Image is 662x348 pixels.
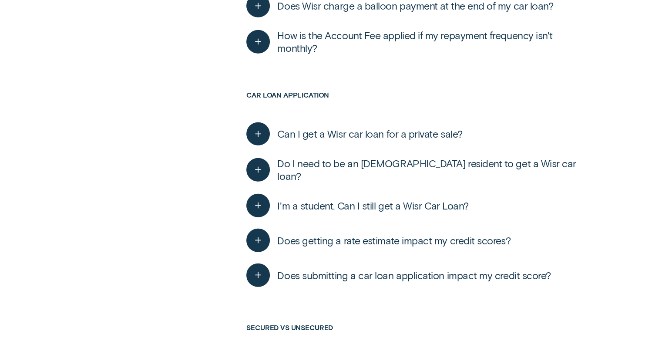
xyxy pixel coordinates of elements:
[246,264,551,287] button: Does submitting a car loan application impact my credit score?
[246,91,592,117] h3: Car loan application
[246,157,592,182] button: Do I need to be an [DEMOGRAPHIC_DATA] resident to get a Wisr car loan?
[246,29,592,54] button: How is the Account Fee applied if my repayment frequency isn't monthly?
[246,194,468,217] button: I'm a student. Can I still get a Wisr Car Loan?
[246,229,511,252] button: Does getting a rate estimate impact my credit scores?
[277,199,468,212] span: I'm a student. Can I still get a Wisr Car Loan?
[277,234,511,247] span: Does getting a rate estimate impact my credit scores?
[277,128,462,140] span: Can I get a Wisr car loan for a private sale?
[246,122,462,145] button: Can I get a Wisr car loan for a private sale?
[277,29,592,54] span: How is the Account Fee applied if my repayment frequency isn't monthly?
[277,269,551,282] span: Does submitting a car loan application impact my credit score?
[277,157,592,182] span: Do I need to be an [DEMOGRAPHIC_DATA] resident to get a Wisr car loan?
